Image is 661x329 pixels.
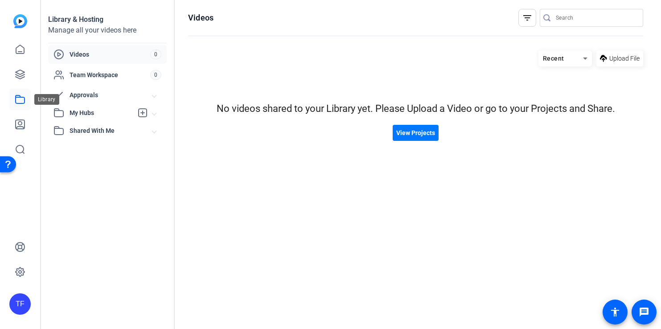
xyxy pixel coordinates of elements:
span: My Hubs [70,108,133,118]
mat-icon: message [639,307,649,317]
span: Team Workspace [70,70,150,79]
div: No videos shared to your Library yet. Please Upload a Video or go to your Projects and Share. [188,101,643,116]
span: Approvals [70,90,152,100]
span: Recent [543,55,564,62]
h1: Videos [188,12,213,23]
span: Videos [70,50,150,59]
div: Library & Hosting [48,14,167,25]
mat-icon: filter_list [522,12,533,23]
input: Search [556,12,636,23]
mat-expansion-panel-header: Approvals [48,86,167,104]
span: 0 [150,70,161,80]
span: View Projects [396,128,435,138]
span: Shared With Me [70,126,152,136]
img: blue-gradient.svg [13,14,27,28]
mat-expansion-panel-header: Shared With Me [48,122,167,140]
button: View Projects [393,125,439,141]
div: Manage all your videos here [48,25,167,36]
mat-expansion-panel-header: My Hubs [48,104,167,122]
mat-icon: accessibility [610,307,620,317]
span: Upload File [609,54,640,63]
div: TF [9,293,31,315]
button: Upload File [596,50,643,66]
span: 0 [150,49,161,59]
div: Library [34,94,59,105]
